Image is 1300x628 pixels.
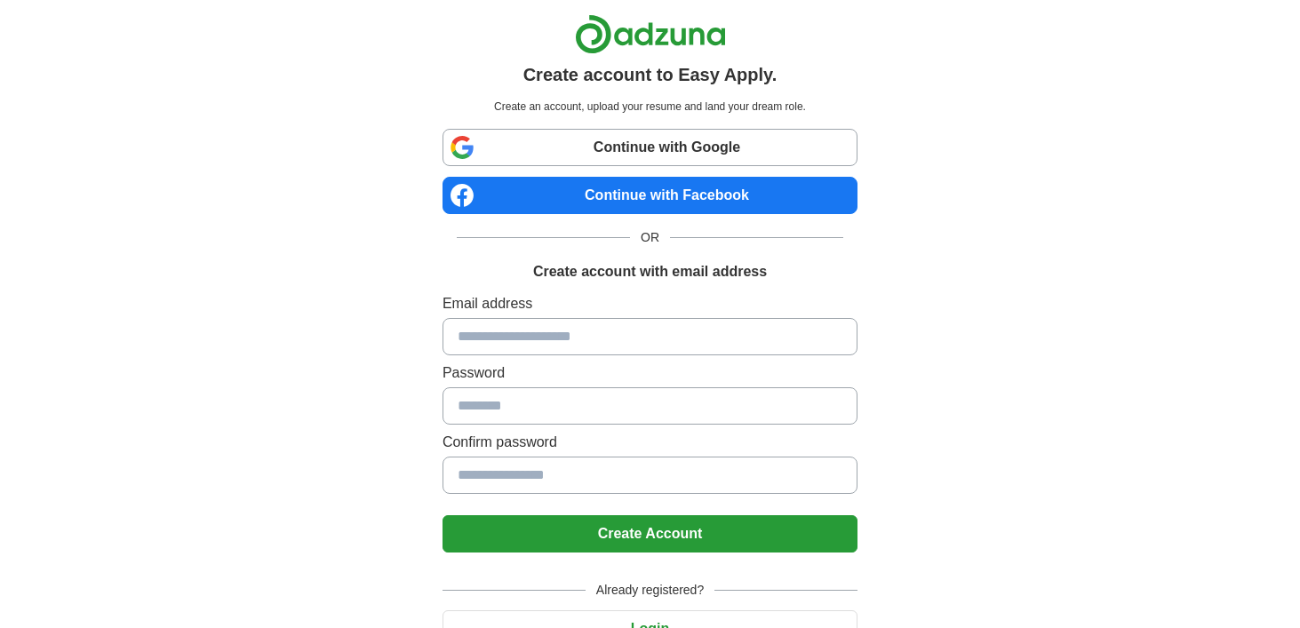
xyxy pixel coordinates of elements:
[443,362,857,384] label: Password
[523,61,778,88] h1: Create account to Easy Apply.
[443,177,857,214] a: Continue with Facebook
[630,228,670,247] span: OR
[533,261,767,282] h1: Create account with email address
[575,14,726,54] img: Adzuna logo
[586,581,714,600] span: Already registered?
[443,293,857,314] label: Email address
[443,515,857,552] button: Create Account
[443,129,857,166] a: Continue with Google
[443,432,857,453] label: Confirm password
[446,99,854,115] p: Create an account, upload your resume and land your dream role.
